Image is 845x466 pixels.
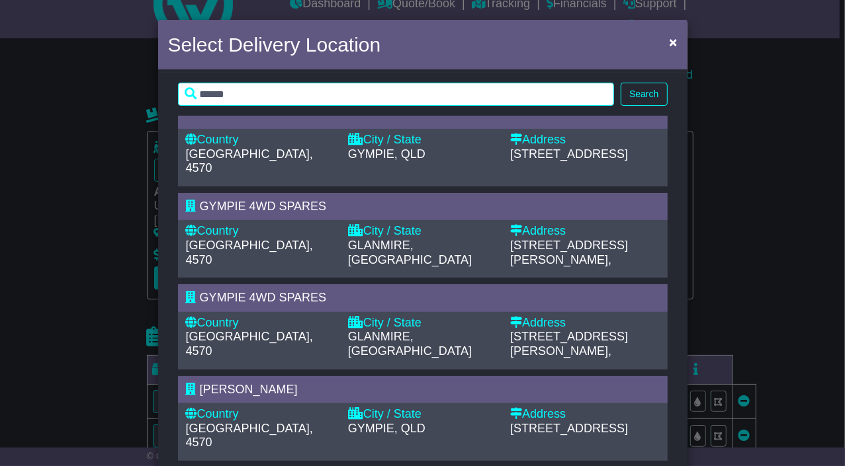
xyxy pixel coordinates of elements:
[348,147,425,161] span: GYMPIE, QLD
[186,316,335,330] div: Country
[200,291,327,304] span: GYMPIE 4WD SPARES
[186,330,313,358] span: [GEOGRAPHIC_DATA], 4570
[186,407,335,422] div: Country
[662,28,684,56] button: Close
[186,147,313,175] span: [GEOGRAPHIC_DATA], 4570
[348,224,497,239] div: City / State
[510,407,659,422] div: Address
[168,30,381,59] h4: Select Delivery Location
[510,330,628,358] span: [STREET_ADDRESS][PERSON_NAME],
[348,407,497,422] div: City / State
[200,200,327,213] span: GYMPIE 4WD SPARES
[348,133,497,147] div: City / State
[186,133,335,147] div: Country
[348,422,425,435] span: GYMPIE, QLD
[200,383,298,396] span: [PERSON_NAME]
[186,422,313,449] span: [GEOGRAPHIC_DATA], 4570
[510,224,659,239] div: Address
[186,239,313,266] span: [GEOGRAPHIC_DATA], 4570
[348,316,497,330] div: City / State
[510,133,659,147] div: Address
[186,224,335,239] div: Country
[510,147,628,161] span: [STREET_ADDRESS]
[510,316,659,330] div: Address
[621,83,667,106] button: Search
[510,239,628,266] span: [STREET_ADDRESS][PERSON_NAME],
[669,34,677,50] span: ×
[348,239,472,266] span: GLANMIRE, [GEOGRAPHIC_DATA]
[348,330,472,358] span: GLANMIRE, [GEOGRAPHIC_DATA]
[510,422,628,435] span: [STREET_ADDRESS]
